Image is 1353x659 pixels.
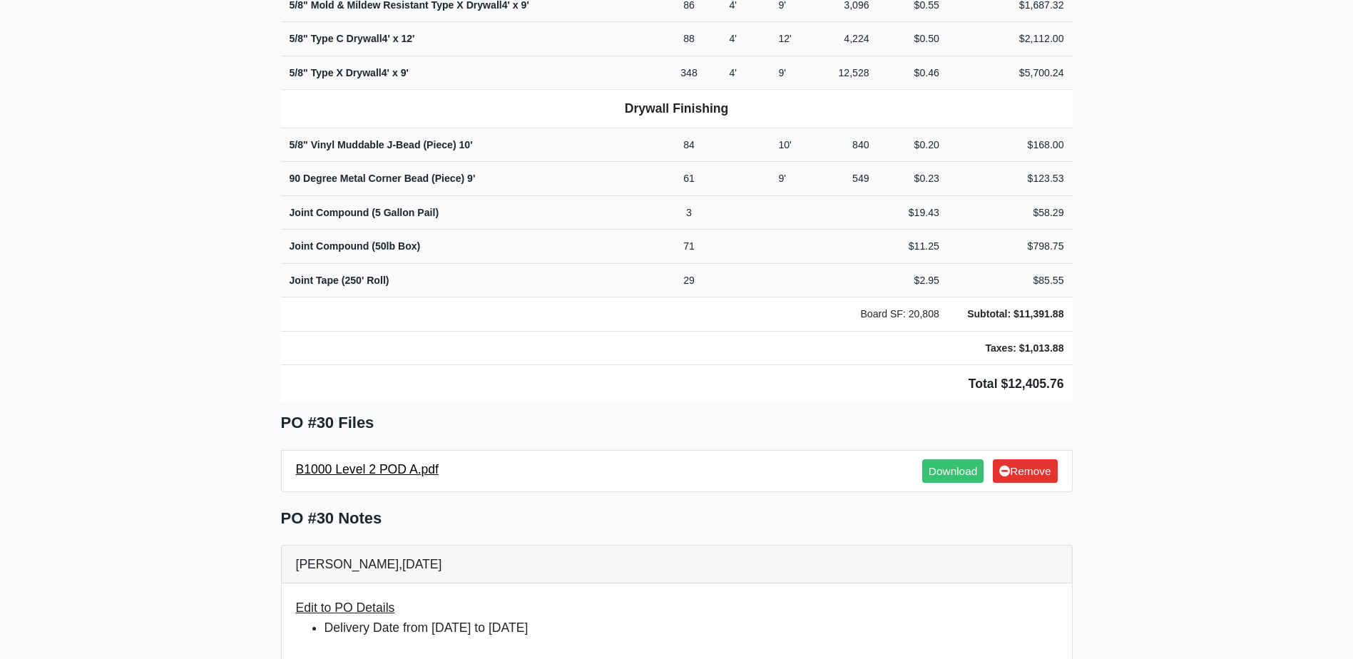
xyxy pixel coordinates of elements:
h5: PO #30 Files [281,414,1073,432]
span: 12' [401,33,414,44]
span: x [393,33,399,44]
span: 4' [382,67,389,78]
span: 9' [401,67,409,78]
strong: 90 Degree Metal Corner Bead (Piece) [290,173,476,184]
a: B1000 Level 2 POD A.pdf [296,462,439,476]
td: $168.00 [948,128,1073,162]
b: Drywall Finishing [625,101,729,116]
td: $798.75 [948,230,1073,264]
td: $19.43 [878,195,948,230]
td: 840 [825,128,877,162]
span: 9' [778,67,786,78]
a: Download [922,459,984,483]
li: Delivery Date from [DATE] to [DATE] [325,618,1058,638]
span: 12' [778,33,791,44]
td: 71 [658,230,721,264]
td: $11.25 [878,230,948,264]
strong: 5/8" Vinyl Muddable J-Bead (Piece) [290,139,473,150]
td: 348 [658,56,721,90]
span: [DATE] [402,557,441,571]
h5: PO #30 Notes [281,509,1073,528]
span: 10' [778,139,791,150]
div: [PERSON_NAME], [282,546,1072,583]
strong: Joint Compound (50lb Box) [290,240,421,252]
strong: 5/8" Type X Drywall [290,67,409,78]
td: Subtotal: $11,391.88 [948,297,1073,332]
strong: Joint Compound (5 Gallon Pail) [290,207,439,218]
span: 4' [729,33,737,44]
td: $5,700.24 [948,56,1073,90]
td: $58.29 [948,195,1073,230]
span: 4' [382,33,390,44]
td: $85.55 [948,263,1073,297]
strong: 5/8" Type C Drywall [290,33,415,44]
td: 3 [658,195,721,230]
td: 4,224 [825,22,877,56]
td: 84 [658,128,721,162]
td: $123.53 [948,162,1073,196]
span: Board SF: 20,808 [860,308,939,320]
span: Edit to PO Details [296,601,395,615]
span: x [392,67,398,78]
td: $0.46 [878,56,948,90]
td: $2,112.00 [948,22,1073,56]
td: 88 [658,22,721,56]
td: Total $12,405.76 [281,365,1073,403]
td: $0.23 [878,162,948,196]
td: 61 [658,162,721,196]
a: Remove [993,459,1057,483]
span: 4' [729,67,737,78]
span: 10' [459,139,473,150]
td: 12,528 [825,56,877,90]
span: 9' [778,173,786,184]
td: Taxes: $1,013.88 [948,331,1073,365]
td: $0.50 [878,22,948,56]
strong: Joint Tape (250' Roll) [290,275,389,286]
td: 549 [825,162,877,196]
td: 29 [658,263,721,297]
td: $2.95 [878,263,948,297]
td: $0.20 [878,128,948,162]
span: 9' [467,173,475,184]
